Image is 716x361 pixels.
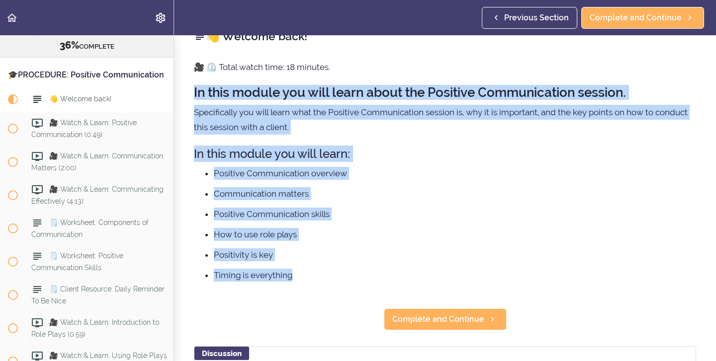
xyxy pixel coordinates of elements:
[581,7,704,29] a: Complete and Continue
[194,105,696,135] p: Specifically you will learn what the Positive Communication session is, why it is important, and ...
[214,208,696,220] li: Positive Communication skills
[60,39,79,51] span: 36%
[194,60,696,74] p: 🎥 ⏲️ Total watch time: 18 minutes.
[31,185,164,205] span: 🎥 Watch & Learn: Communicating Effectively (4:13)
[504,12,569,24] span: Previous Section
[214,228,696,241] li: How to use role plays
[392,313,484,325] span: Complete and Continue
[31,285,165,304] span: 🗒️ Client Resource: Daily Reminder To Be Nice
[31,218,149,238] span: 🗒️ Worksheet: Components of Communication
[214,187,696,200] li: Communication matters
[214,269,696,282] li: Timing is everything
[214,167,696,180] li: Positive Communication overview
[194,145,696,162] h3: In this module you will learn:
[31,119,137,138] span: 🎥 Watch & Learn: Positive Communication (0:49)
[194,347,249,360] div: Discussion
[31,252,123,271] span: 🗒️ Worksheet: Positive Communication Skills
[31,318,159,338] span: 🎥 Watch & Learn: Introduction to Role Plays (0:59)
[384,308,507,330] a: Complete and Continue
[194,85,696,100] h2: In this module you will learn about the Positive Communication session.
[155,12,167,24] svg: Settings Menu
[49,95,111,103] span: 👋 Welcome back!
[12,39,161,52] div: COMPLETE
[31,152,163,171] span: 🎥 Watch & Learn: Communication Matters (2:00)
[214,248,696,261] li: Positivity is key
[194,28,696,45] h2: 👋 Welcome back!
[482,7,577,29] a: Previous Section
[590,12,682,24] span: Complete and Continue
[6,12,18,24] svg: Back to course curriculum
